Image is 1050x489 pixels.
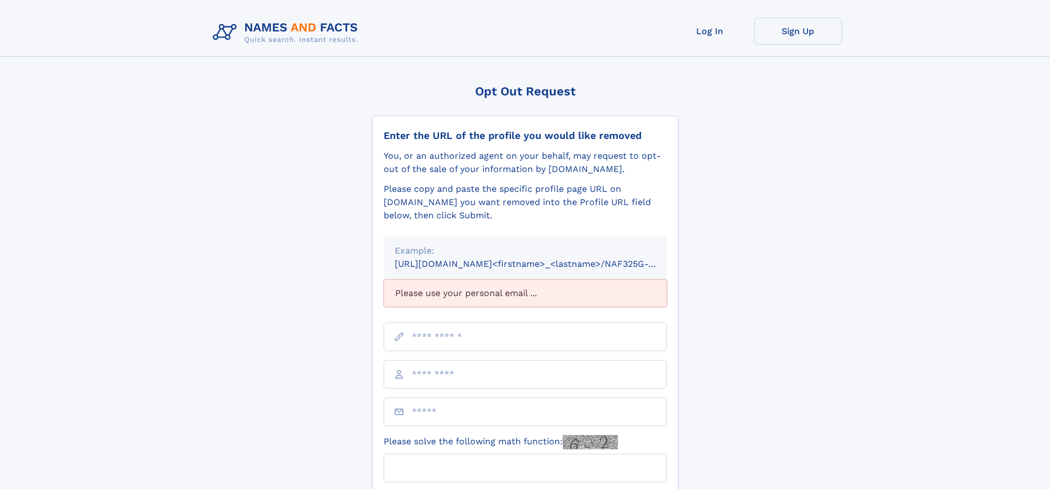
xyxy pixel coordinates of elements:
div: You, or an authorized agent on your behalf, may request to opt-out of the sale of your informatio... [384,149,667,176]
div: Enter the URL of the profile you would like removed [384,130,667,142]
div: Opt Out Request [372,84,679,98]
small: [URL][DOMAIN_NAME]<firstname>_<lastname>/NAF325G-xxxxxxxx [395,259,688,269]
div: Please use your personal email ... [384,280,667,307]
img: Logo Names and Facts [208,18,367,47]
div: Please copy and paste the specific profile page URL on [DOMAIN_NAME] you want removed into the Pr... [384,182,667,222]
label: Please solve the following math function: [384,435,618,449]
a: Sign Up [754,18,842,45]
div: Example: [395,244,656,257]
a: Log In [666,18,754,45]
